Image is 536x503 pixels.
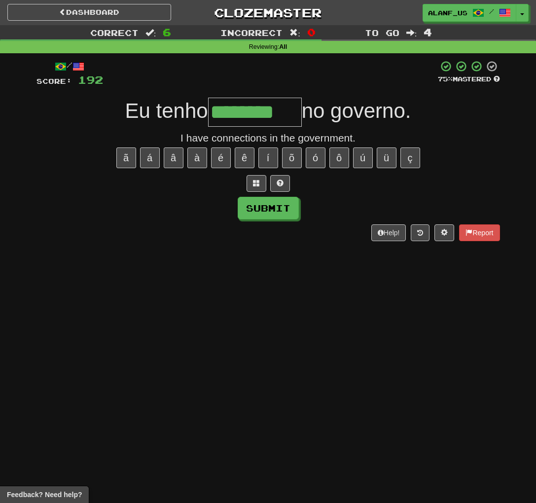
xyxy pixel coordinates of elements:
[36,77,72,85] span: Score:
[211,147,231,168] button: é
[489,8,494,15] span: /
[36,60,103,72] div: /
[116,147,136,168] button: ã
[438,75,453,83] span: 75 %
[186,4,350,21] a: Clozemaster
[406,29,417,37] span: :
[7,490,82,500] span: Open feedback widget
[247,175,266,192] button: Switch sentence to multiple choice alt+p
[411,224,429,241] button: Round history (alt+y)
[140,147,160,168] button: á
[90,28,139,37] span: Correct
[78,73,103,86] span: 192
[428,8,467,17] span: alanf_us
[7,4,171,21] a: Dashboard
[307,26,316,38] span: 0
[270,175,290,192] button: Single letter hint - you only get 1 per sentence and score half the points! alt+h
[238,197,299,219] button: Submit
[438,75,500,84] div: Mastered
[125,99,208,122] span: Eu tenho
[235,147,254,168] button: ê
[353,147,373,168] button: ú
[289,29,300,37] span: :
[163,26,171,38] span: 6
[145,29,156,37] span: :
[302,99,411,122] span: no governo.
[187,147,207,168] button: à
[424,26,432,38] span: 4
[371,224,406,241] button: Help!
[164,147,183,168] button: â
[258,147,278,168] button: í
[365,28,399,37] span: To go
[459,224,500,241] button: Report
[36,131,500,145] div: I have connections in the government.
[400,147,420,168] button: ç
[423,4,516,22] a: alanf_us /
[220,28,283,37] span: Incorrect
[279,43,287,50] strong: All
[377,147,396,168] button: ü
[282,147,302,168] button: õ
[306,147,325,168] button: ó
[329,147,349,168] button: ô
